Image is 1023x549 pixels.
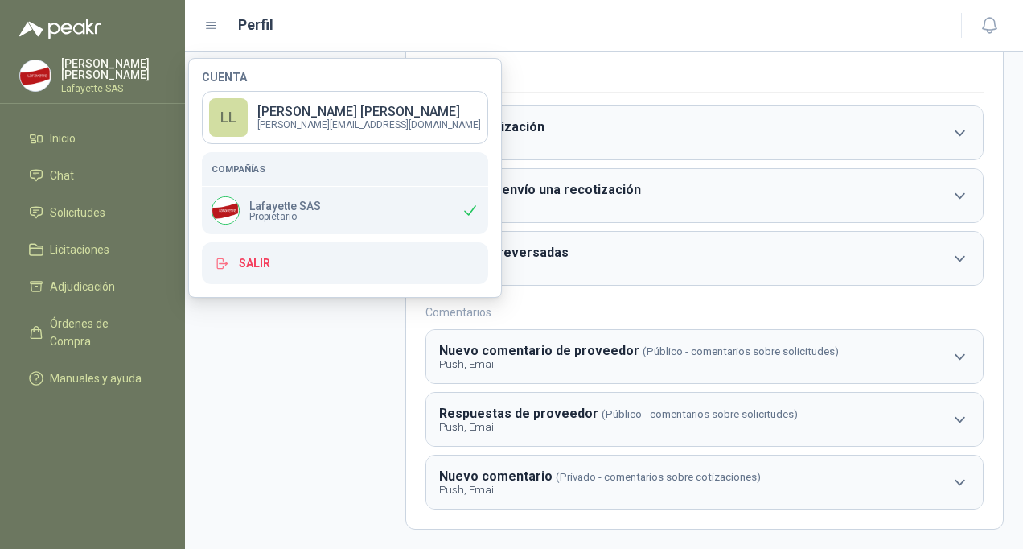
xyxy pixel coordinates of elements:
button: Vendedor envío una recotizaciónEmail, Push [426,169,983,222]
p: Push, Email [439,358,839,370]
a: Inicio [19,123,166,154]
p: Lafayette SAS [61,84,166,93]
div: LL [209,98,248,137]
h4: Cuenta [202,72,488,83]
a: LL[PERSON_NAME] [PERSON_NAME][PERSON_NAME][EMAIL_ADDRESS][DOMAIN_NAME] [202,91,488,144]
p: [PERSON_NAME] [PERSON_NAME] [61,58,166,80]
b: Nuevo comentario de proveedor [439,343,639,358]
h1: Perfil [238,14,273,36]
p: [PERSON_NAME] [PERSON_NAME] [257,105,481,118]
button: Compras reversadasEmail, Push [426,232,983,285]
button: Salir [202,242,488,284]
p: Push, Email [439,421,798,433]
h5: Compañías [212,162,479,176]
img: Company Logo [212,197,239,224]
b: Nuevo comentario [439,469,553,484]
span: (Público - comentarios sobre solicitudes) [602,408,798,420]
h3: Comentarios [425,303,984,321]
span: (Público - comentarios sobre solicitudes) [643,345,839,357]
span: Chat [50,167,74,184]
b: Respuestas de proveedor [439,406,598,421]
button: Nueva cotizaciónEmail, Push [426,106,983,159]
span: (Privado - comentarios sobre cotizaciones) [556,471,761,483]
button: Nuevo comentario de proveedor(Público - comentarios sobre solicitudes)Push, Email [426,330,983,383]
img: Company Logo [20,60,51,91]
p: [PERSON_NAME][EMAIL_ADDRESS][DOMAIN_NAME] [257,120,481,130]
span: Inicio [50,130,76,147]
button: Nuevo comentario(Privado - comentarios sobre cotizaciones)Push, Email [426,456,983,509]
div: Company LogoLafayette SASPropietario [202,187,488,234]
a: Chat [19,160,166,191]
a: Órdenes de Compra [19,308,166,357]
a: Adjudicación [19,271,166,302]
span: Propietario [249,212,321,221]
p: Lafayette SAS [249,200,321,212]
p: Push, Email [439,484,761,496]
span: Órdenes de Compra [50,315,150,350]
b: Vendedor envío una recotización [439,182,641,197]
a: Solicitudes [19,197,166,228]
a: Licitaciones [19,234,166,265]
p: Email, Push [439,197,644,209]
span: Manuales y ayuda [50,369,142,387]
span: Solicitudes [50,204,105,221]
span: Licitaciones [50,241,109,258]
button: Respuestas de proveedor(Público - comentarios sobre solicitudes)Push, Email [426,393,983,446]
span: Adjudicación [50,278,115,295]
a: Manuales y ayuda [19,363,166,394]
img: Logo peakr [19,19,101,39]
